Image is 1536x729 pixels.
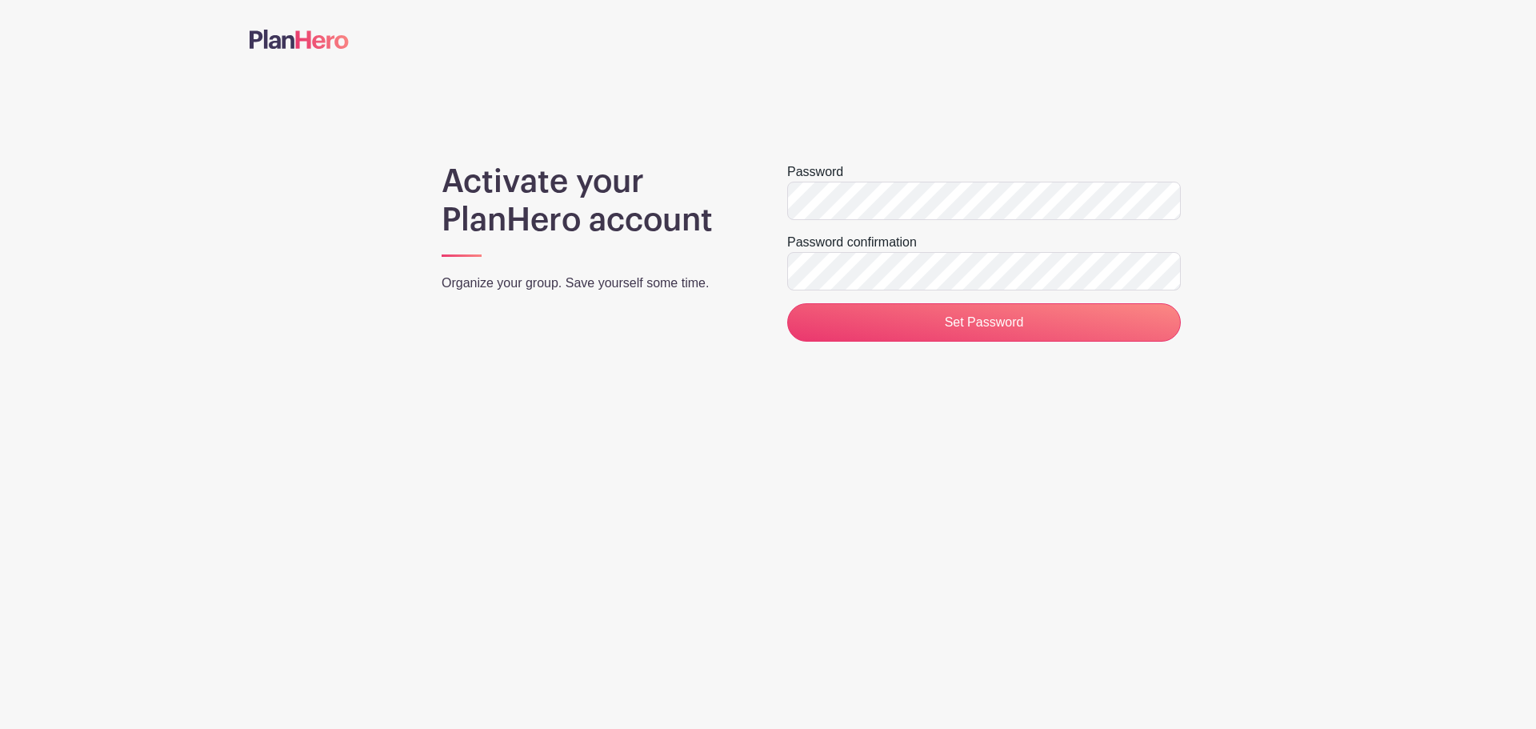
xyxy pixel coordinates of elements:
img: logo-507f7623f17ff9eddc593b1ce0a138ce2505c220e1c5a4e2b4648c50719b7d32.svg [250,30,349,49]
label: Password confirmation [787,233,917,252]
label: Password [787,162,843,182]
p: Organize your group. Save yourself some time. [442,274,749,293]
input: Set Password [787,303,1181,342]
h1: Activate your PlanHero account [442,162,749,239]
